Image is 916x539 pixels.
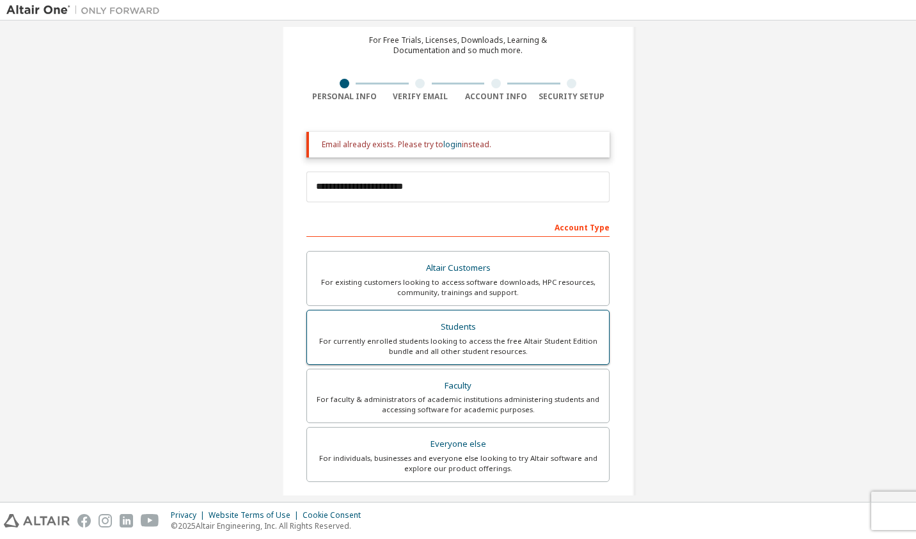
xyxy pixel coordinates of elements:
[306,92,383,102] div: Personal Info
[171,510,209,520] div: Privacy
[141,514,159,527] img: youtube.svg
[458,92,534,102] div: Account Info
[120,514,133,527] img: linkedin.svg
[209,510,303,520] div: Website Terms of Use
[315,336,601,357] div: For currently enrolled students looking to access the free Altair Student Edition bundle and all ...
[6,4,166,17] img: Altair One
[369,35,547,56] div: For Free Trials, Licenses, Downloads, Learning & Documentation and so much more.
[171,520,368,531] p: © 2025 Altair Engineering, Inc. All Rights Reserved.
[315,318,601,336] div: Students
[443,139,462,150] a: login
[315,259,601,277] div: Altair Customers
[322,140,599,150] div: Email already exists. Please try to instead.
[315,277,601,298] div: For existing customers looking to access software downloads, HPC resources, community, trainings ...
[315,394,601,415] div: For faculty & administrators of academic institutions administering students and accessing softwa...
[534,92,610,102] div: Security Setup
[99,514,112,527] img: instagram.svg
[315,435,601,453] div: Everyone else
[383,92,459,102] div: Verify Email
[315,453,601,474] div: For individuals, businesses and everyone else looking to try Altair software and explore our prod...
[4,514,70,527] img: altair_logo.svg
[306,216,610,237] div: Account Type
[315,377,601,395] div: Faculty
[303,510,368,520] div: Cookie Consent
[355,12,562,28] div: Create an Altair One Account
[77,514,91,527] img: facebook.svg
